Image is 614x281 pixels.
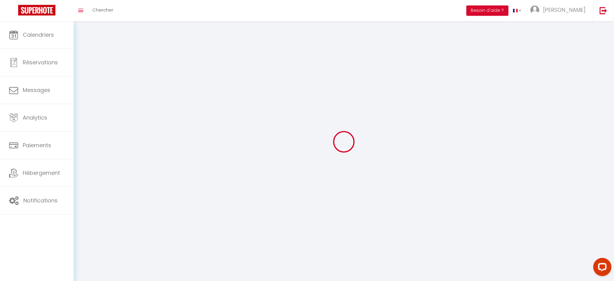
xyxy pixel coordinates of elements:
[23,86,50,94] span: Messages
[23,31,54,39] span: Calendriers
[600,7,607,14] img: logout
[23,141,51,149] span: Paiements
[23,197,58,204] span: Notifications
[543,6,586,14] span: [PERSON_NAME]
[530,5,539,15] img: ...
[18,5,55,15] img: Super Booking
[589,256,614,281] iframe: LiveChat chat widget
[23,169,60,177] span: Hébergement
[466,5,509,16] button: Besoin d'aide ?
[23,114,47,121] span: Analytics
[92,7,113,13] span: Chercher
[23,59,58,66] span: Réservations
